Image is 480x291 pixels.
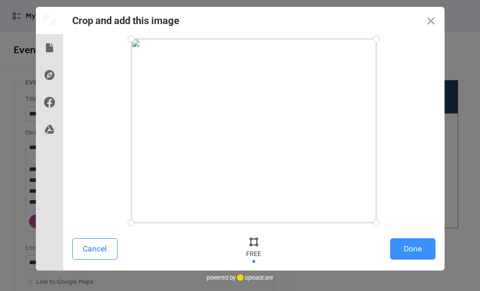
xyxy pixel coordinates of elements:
a: uploadcare [236,274,273,281]
button: Cancel [72,238,118,260]
div: Preview [36,7,63,34]
div: Google Drive [36,116,63,143]
div: Local Files [36,34,63,61]
div: powered by [207,271,273,284]
button: Done [390,238,435,260]
div: Direct Link [36,61,63,89]
button: Close [417,7,445,34]
div: Facebook [36,89,63,116]
div: Crop and add this image [72,15,179,26]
